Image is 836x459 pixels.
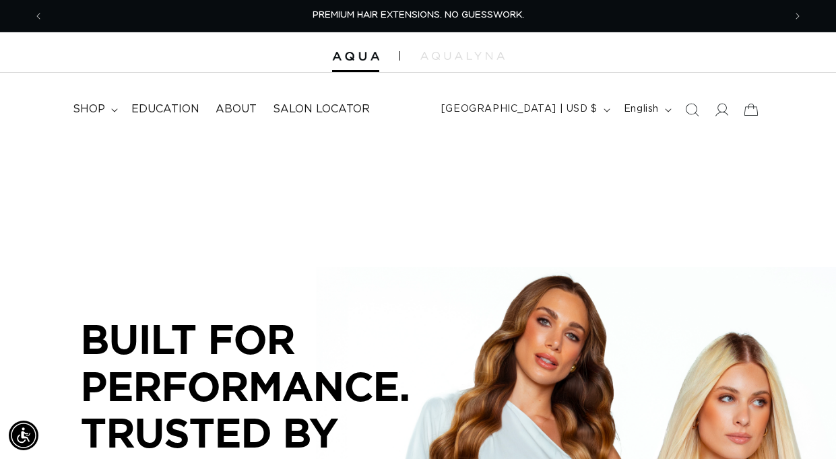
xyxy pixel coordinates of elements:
[441,102,598,116] span: [GEOGRAPHIC_DATA] | USD $
[207,94,265,125] a: About
[273,102,370,116] span: Salon Locator
[9,421,38,450] div: Accessibility Menu
[433,97,616,122] button: [GEOGRAPHIC_DATA] | USD $
[24,3,53,29] button: Previous announcement
[420,52,505,60] img: aqualyna.com
[783,3,812,29] button: Next announcement
[616,97,677,122] button: English
[624,102,659,116] span: English
[65,94,123,125] summary: shop
[73,102,105,116] span: shop
[313,11,524,20] span: PREMIUM HAIR EXTENSIONS. NO GUESSWORK.
[131,102,199,116] span: Education
[677,95,707,125] summary: Search
[332,52,379,61] img: Aqua Hair Extensions
[265,94,378,125] a: Salon Locator
[216,102,257,116] span: About
[123,94,207,125] a: Education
